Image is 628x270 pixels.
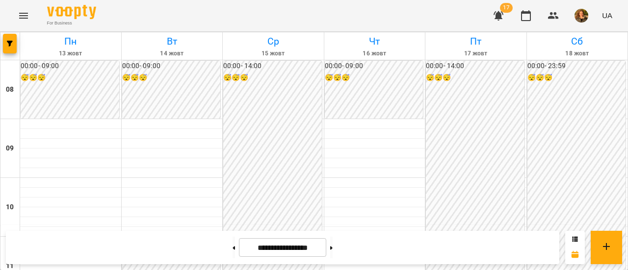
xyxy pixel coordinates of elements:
span: For Business [47,20,96,26]
h6: Вт [123,34,221,49]
button: Menu [12,4,35,27]
h6: 00:00 - 09:00 [325,61,423,72]
h6: 00:00 - 23:59 [527,61,626,72]
h6: 00:00 - 09:00 [21,61,119,72]
h6: 10 [6,202,14,213]
h6: 14 жовт [123,49,221,58]
h6: 18 жовт [528,49,627,58]
h6: 16 жовт [326,49,424,58]
h6: 😴😴😴 [325,73,423,83]
h6: 09 [6,143,14,154]
h6: 😴😴😴 [122,73,221,83]
h6: Чт [326,34,424,49]
img: 511e0537fc91f9a2f647f977e8161626.jpeg [575,9,588,23]
img: Voopty Logo [47,5,96,19]
h6: 😴😴😴 [426,73,524,83]
h6: 00:00 - 09:00 [122,61,221,72]
h6: Пн [22,34,120,49]
h6: Сб [528,34,627,49]
h6: 😴😴😴 [223,73,322,83]
h6: Пт [427,34,525,49]
h6: 17 жовт [427,49,525,58]
h6: 13 жовт [22,49,120,58]
h6: 00:00 - 14:00 [223,61,322,72]
h6: 00:00 - 14:00 [426,61,524,72]
span: 17 [500,3,513,13]
h6: Ср [224,34,322,49]
span: UA [602,10,612,21]
h6: 😴😴😴 [21,73,119,83]
h6: 15 жовт [224,49,322,58]
h6: 😴😴😴 [527,73,626,83]
h6: 08 [6,84,14,95]
button: UA [598,6,616,25]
